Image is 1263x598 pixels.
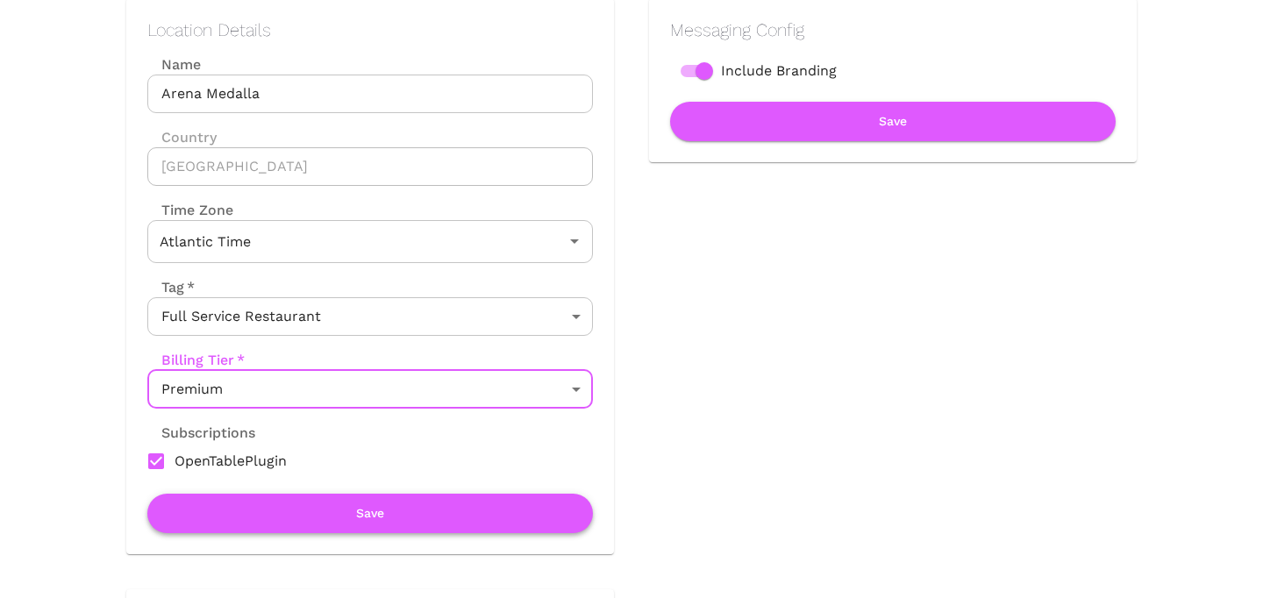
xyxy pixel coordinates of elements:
[147,297,593,336] div: Full Service Restaurant
[147,277,195,297] label: Tag
[147,423,255,443] label: Subscriptions
[147,19,593,40] h2: Location Details
[147,370,593,409] div: Premium
[147,54,593,75] label: Name
[147,127,593,147] label: Country
[147,350,245,370] label: Billing Tier
[562,229,587,253] button: Open
[670,19,1116,40] h2: Messaging Config
[147,494,593,533] button: Save
[147,200,593,220] label: Time Zone
[175,451,287,472] span: OpenTablePlugin
[721,61,837,82] span: Include Branding
[670,102,1116,141] button: Save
